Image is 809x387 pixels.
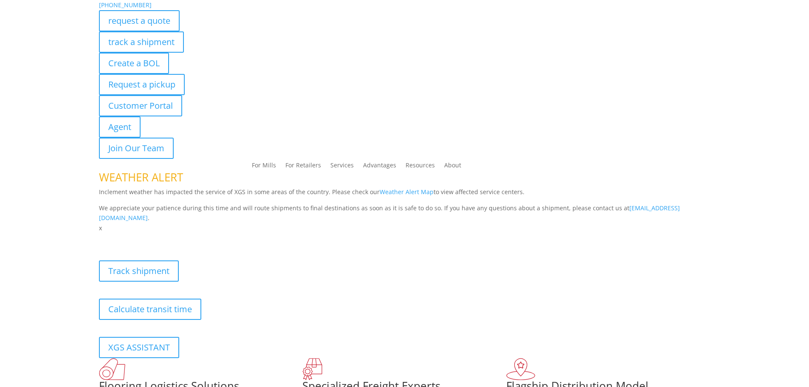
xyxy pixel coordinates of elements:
b: Visibility, transparency, and control for your entire supply chain. [99,234,288,243]
img: xgs-icon-focused-on-flooring-red [302,358,322,380]
a: XGS ASSISTANT [99,337,179,358]
img: xgs-icon-flagship-distribution-model-red [506,358,536,380]
a: Create a BOL [99,53,169,74]
a: Calculate transit time [99,299,201,320]
a: [PHONE_NUMBER] [99,1,152,9]
a: Customer Portal [99,95,182,116]
span: WEATHER ALERT [99,169,183,185]
a: track a shipment [99,31,184,53]
a: For Retailers [285,162,321,172]
a: Join Our Team [99,138,174,159]
a: request a quote [99,10,180,31]
a: Agent [99,116,141,138]
a: Request a pickup [99,74,185,95]
a: Weather Alert Map [380,188,434,196]
a: For Mills [252,162,276,172]
p: Inclement weather has impacted the service of XGS in some areas of the country. Please check our ... [99,187,710,203]
a: Advantages [363,162,396,172]
a: Track shipment [99,260,179,282]
p: We appreciate your patience during this time and will route shipments to final destinations as so... [99,203,710,223]
a: Resources [406,162,435,172]
a: About [444,162,461,172]
a: Services [330,162,354,172]
p: x [99,223,710,233]
img: xgs-icon-total-supply-chain-intelligence-red [99,358,125,380]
